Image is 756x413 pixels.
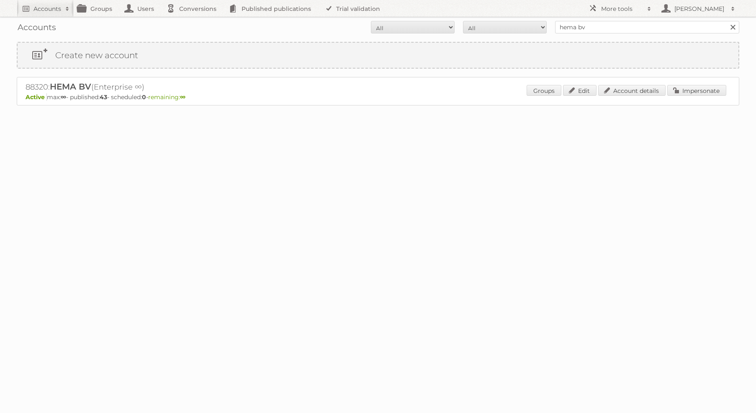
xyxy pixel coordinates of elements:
span: Active [26,93,47,101]
a: Create new account [18,43,738,68]
a: Account details [598,85,666,96]
h2: Accounts [33,5,61,13]
strong: ∞ [61,93,66,101]
a: Edit [563,85,597,96]
h2: [PERSON_NAME] [672,5,727,13]
a: Groups [527,85,561,96]
span: HEMA BV [50,82,91,92]
span: remaining: [148,93,185,101]
h2: More tools [601,5,643,13]
strong: ∞ [180,93,185,101]
p: max: - published: - scheduled: - [26,93,730,101]
strong: 43 [100,93,107,101]
a: Impersonate [667,85,726,96]
h2: 88320: (Enterprise ∞) [26,82,319,92]
strong: 0 [142,93,146,101]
